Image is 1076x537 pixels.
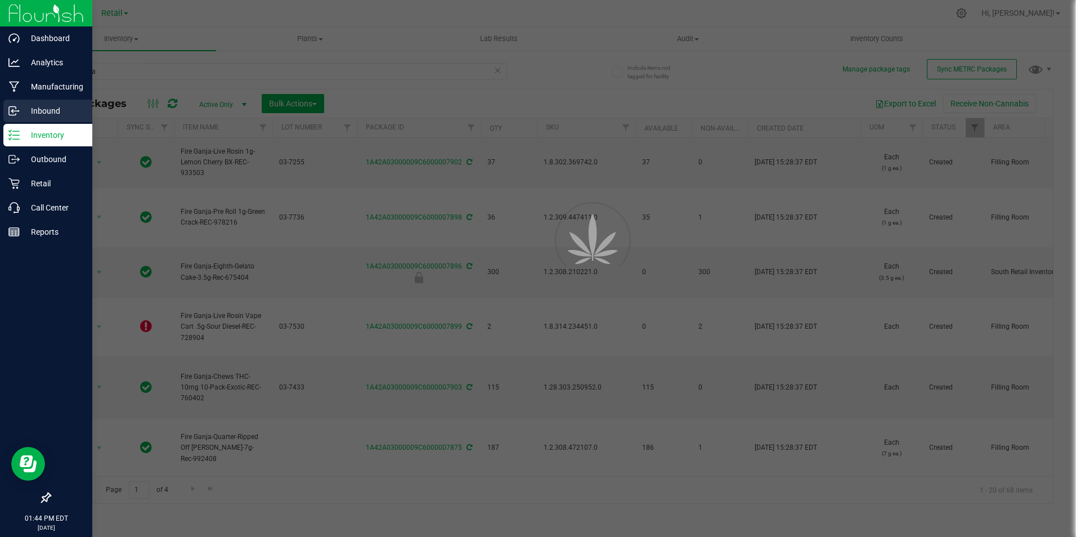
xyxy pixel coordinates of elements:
p: Call Center [20,201,87,214]
inline-svg: Analytics [8,57,20,68]
p: Outbound [20,153,87,166]
inline-svg: Outbound [8,154,20,165]
inline-svg: Manufacturing [8,81,20,92]
inline-svg: Retail [8,178,20,189]
p: Retail [20,177,87,190]
p: Reports [20,225,87,239]
inline-svg: Dashboard [8,33,20,44]
iframe: Resource center [11,447,45,481]
p: Analytics [20,56,87,69]
inline-svg: Inbound [8,105,20,117]
p: Manufacturing [20,80,87,93]
inline-svg: Reports [8,226,20,238]
p: Dashboard [20,32,87,45]
inline-svg: Call Center [8,202,20,213]
p: Inbound [20,104,87,118]
inline-svg: Inventory [8,129,20,141]
p: Inventory [20,128,87,142]
p: 01:44 PM EDT [5,513,87,523]
p: [DATE] [5,523,87,532]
